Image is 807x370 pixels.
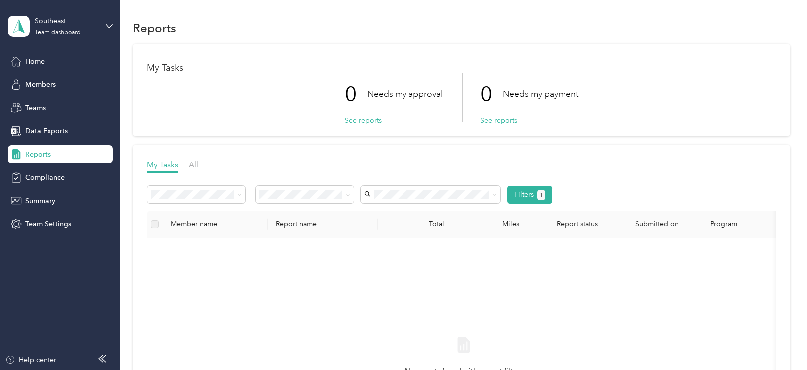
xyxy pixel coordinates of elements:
span: My Tasks [147,160,178,169]
span: Teams [25,103,46,113]
div: Total [386,220,444,228]
span: Members [25,79,56,90]
button: See reports [480,115,517,126]
th: Report name [268,211,378,238]
span: Home [25,56,45,67]
span: Report status [535,220,619,228]
div: Southeast [35,16,97,26]
p: Needs my payment [503,88,578,100]
p: Needs my approval [367,88,443,100]
span: Data Exports [25,126,68,136]
p: 0 [480,73,503,115]
button: See reports [345,115,382,126]
th: Member name [163,211,268,238]
h1: My Tasks [147,63,776,73]
h1: Reports [133,23,176,33]
span: 1 [540,191,543,200]
span: Summary [25,196,55,206]
button: 1 [537,190,546,200]
p: 0 [345,73,367,115]
button: Help center [5,355,56,365]
th: Submitted on [627,211,702,238]
span: Reports [25,149,51,160]
span: Team Settings [25,219,71,229]
iframe: Everlance-gr Chat Button Frame [751,314,807,370]
div: Team dashboard [35,30,81,36]
button: Filters1 [507,186,553,204]
span: All [189,160,198,169]
div: Miles [460,220,519,228]
span: Compliance [25,172,65,183]
div: Member name [171,220,260,228]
